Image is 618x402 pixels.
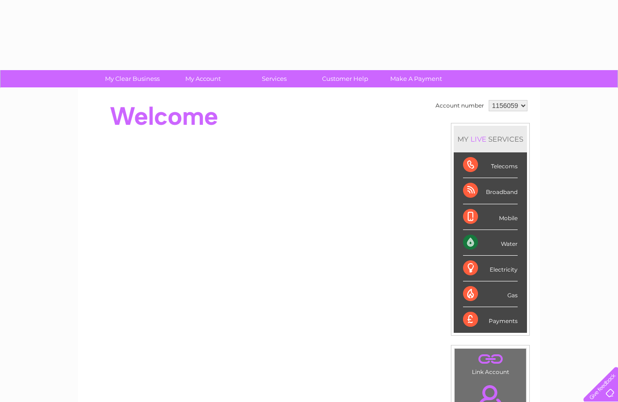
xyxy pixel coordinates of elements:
[433,98,486,114] td: Account number
[463,230,518,256] div: Water
[463,204,518,230] div: Mobile
[94,70,171,87] a: My Clear Business
[463,307,518,332] div: Payments
[378,70,455,87] a: Make A Payment
[469,135,488,144] div: LIVE
[454,348,527,378] td: Link Account
[457,351,524,367] a: .
[463,256,518,281] div: Electricity
[307,70,384,87] a: Customer Help
[165,70,242,87] a: My Account
[236,70,313,87] a: Services
[463,152,518,178] div: Telecoms
[463,178,518,204] div: Broadband
[454,126,527,152] div: MY SERVICES
[463,281,518,307] div: Gas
